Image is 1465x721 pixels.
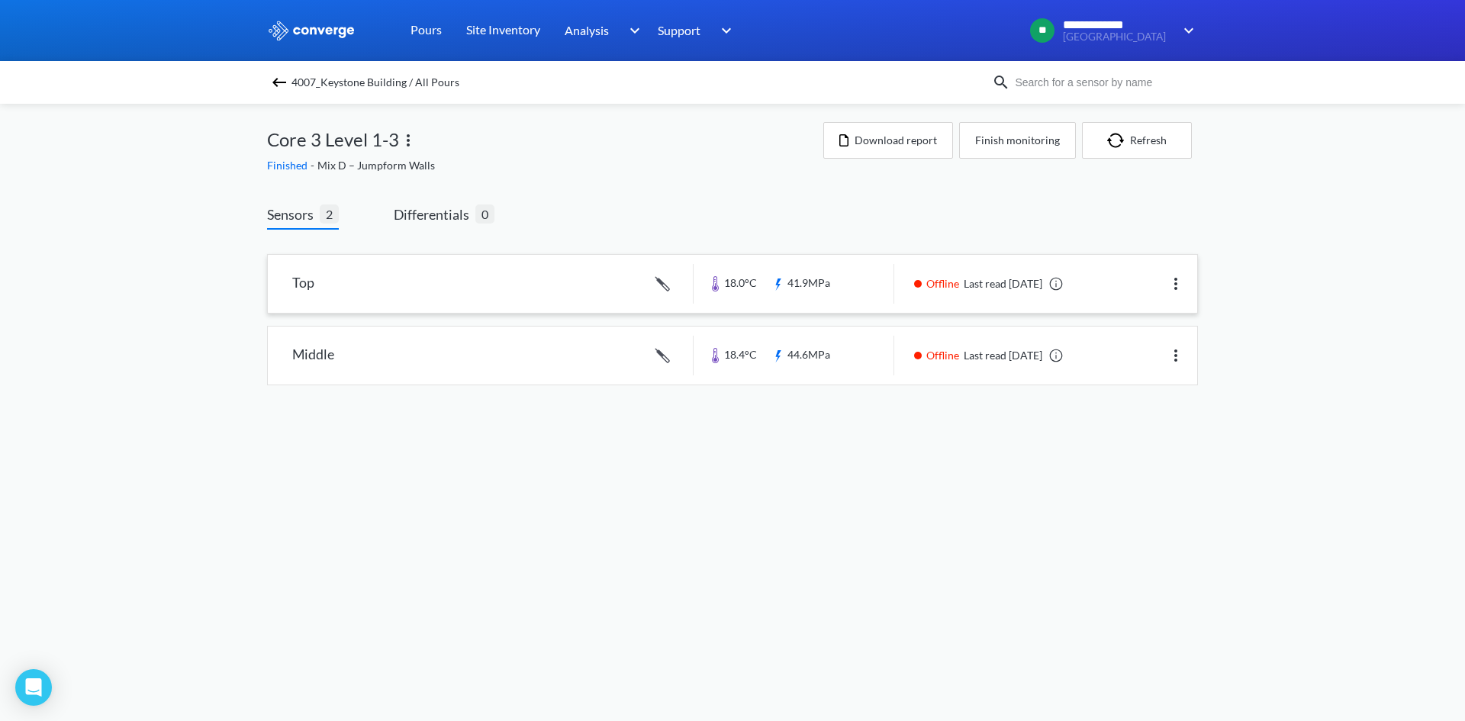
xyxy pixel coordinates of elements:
img: more.svg [399,131,417,150]
span: 2 [320,204,339,224]
span: 0 [475,204,494,224]
img: downArrow.svg [620,21,644,40]
button: Download report [823,122,953,159]
span: [GEOGRAPHIC_DATA] [1063,31,1174,43]
input: Search for a sensor by name [1010,74,1195,91]
span: Core 3 Level 1-3 [267,125,399,154]
span: Differentials [394,204,475,225]
button: Finish monitoring [959,122,1076,159]
img: more.svg [1167,275,1185,293]
img: more.svg [1167,346,1185,365]
span: Support [658,21,700,40]
span: Sensors [267,204,320,225]
img: icon-search.svg [992,73,1010,92]
img: logo_ewhite.svg [267,21,356,40]
img: downArrow.svg [711,21,736,40]
img: downArrow.svg [1174,21,1198,40]
button: Refresh [1082,122,1192,159]
span: Finished [267,159,311,172]
span: Analysis [565,21,609,40]
span: 4007_Keystone Building / All Pours [291,72,459,93]
img: icon-file.svg [839,134,848,146]
span: - [311,159,317,172]
div: Open Intercom Messenger [15,669,52,706]
div: Mix D – Jumpform Walls [267,157,823,174]
img: backspace.svg [270,73,288,92]
img: icon-refresh.svg [1107,133,1130,148]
